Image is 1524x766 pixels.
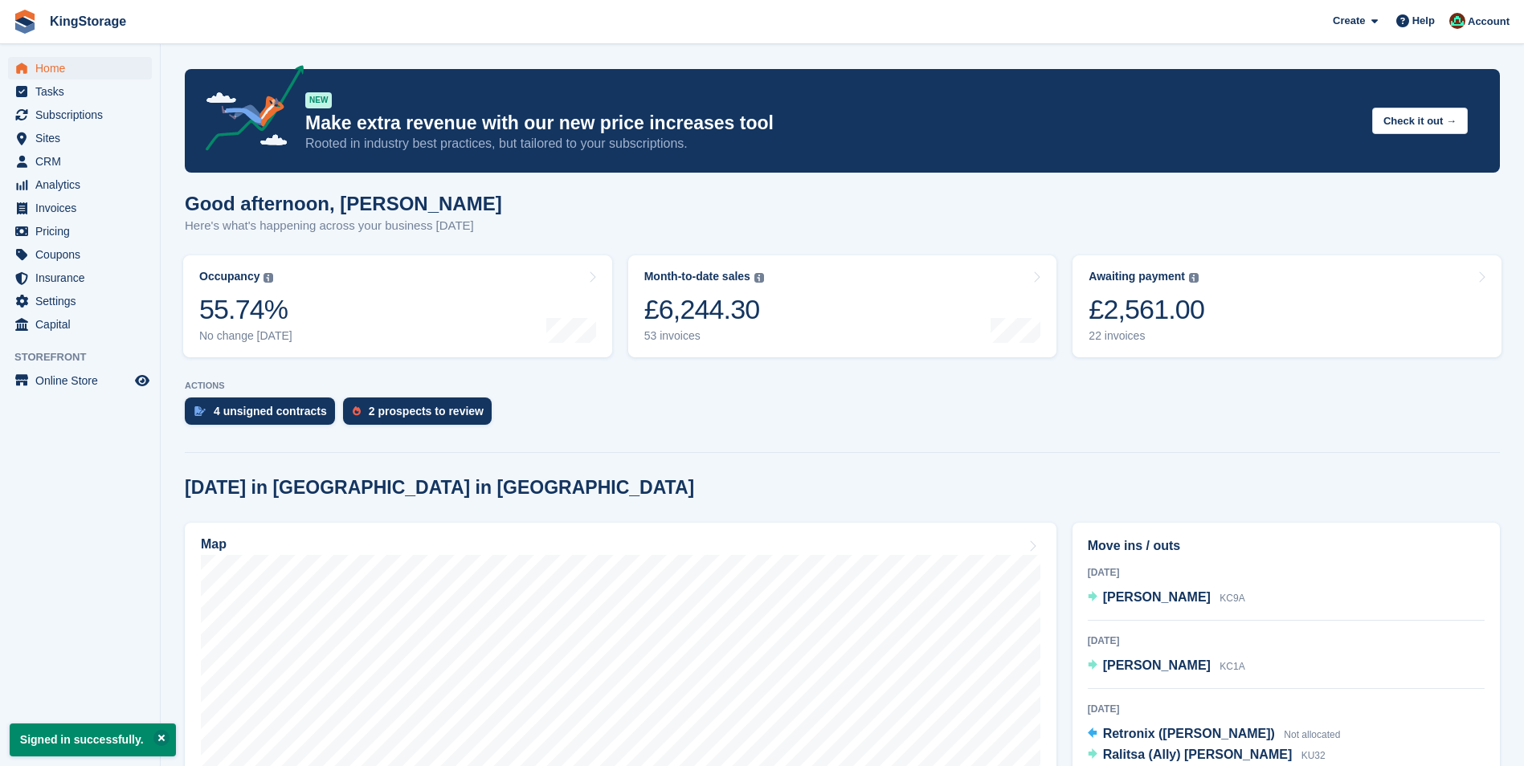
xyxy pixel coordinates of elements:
[8,197,152,219] a: menu
[35,173,132,196] span: Analytics
[1089,270,1185,283] div: Awaiting payment
[8,243,152,266] a: menu
[305,135,1359,153] p: Rooted in industry best practices, but tailored to your subscriptions.
[35,243,132,266] span: Coupons
[305,112,1359,135] p: Make extra revenue with our new price increases tool
[1088,656,1245,677] a: [PERSON_NAME] KC1A
[8,173,152,196] a: menu
[35,267,132,289] span: Insurance
[13,10,37,34] img: stora-icon-8386f47178a22dfd0bd8f6a31ec36ba5ce8667c1dd55bd0f319d3a0aa187defe.svg
[1088,588,1245,609] a: [PERSON_NAME] KC9A
[43,8,133,35] a: KingStorage
[1073,255,1502,357] a: Awaiting payment £2,561.00 22 invoices
[1468,14,1510,30] span: Account
[8,80,152,103] a: menu
[1088,745,1326,766] a: Ralitsa (Ally) [PERSON_NAME] KU32
[644,293,764,326] div: £6,244.30
[185,381,1500,391] p: ACTIONS
[35,104,132,126] span: Subscriptions
[343,397,500,433] a: 2 prospects to review
[35,290,132,312] span: Settings
[8,313,152,336] a: menu
[1088,536,1485,556] h2: Move ins / outs
[1088,724,1341,745] a: Retronix ([PERSON_NAME]) Not allocated
[1103,590,1211,604] span: [PERSON_NAME]
[8,290,152,312] a: menu
[185,397,343,433] a: 4 unsigned contracts
[628,255,1057,357] a: Month-to-date sales £6,244.30 53 invoices
[264,273,273,283] img: icon-info-grey-7440780725fd019a000dd9b08b2336e03edf1995a4989e88bcd33f0948082b44.svg
[201,537,227,552] h2: Map
[199,293,292,326] div: 55.74%
[305,92,332,108] div: NEW
[8,150,152,173] a: menu
[8,220,152,242] a: menu
[1088,565,1485,580] div: [DATE]
[14,349,160,365] span: Storefront
[1333,13,1365,29] span: Create
[185,217,502,235] p: Here's what's happening across your business [DATE]
[1220,661,1244,672] span: KC1A
[353,406,361,416] img: prospect-51fa495bee0391a8d652442698ab0144808aea92771e9ea1ae160a38d050c398.svg
[8,267,152,289] a: menu
[8,127,152,149] a: menu
[8,369,152,392] a: menu
[185,193,502,214] h1: Good afternoon, [PERSON_NAME]
[35,220,132,242] span: Pricing
[1449,13,1465,29] img: John King
[1220,593,1244,604] span: KC9A
[8,104,152,126] a: menu
[35,57,132,79] span: Home
[1089,293,1204,326] div: £2,561.00
[369,405,484,418] div: 2 prospects to review
[199,270,259,283] div: Occupancy
[10,723,176,756] p: Signed in successfully.
[1103,748,1293,761] span: Ralitsa (Ally) [PERSON_NAME]
[35,313,132,336] span: Capital
[133,371,152,390] a: Preview store
[8,57,152,79] a: menu
[644,270,750,283] div: Month-to-date sales
[35,150,132,173] span: CRM
[1284,729,1340,740] span: Not allocated
[1089,329,1204,343] div: 22 invoices
[1301,750,1326,761] span: KU32
[1088,634,1485,648] div: [DATE]
[199,329,292,343] div: No change [DATE]
[1372,108,1468,134] button: Check it out →
[35,127,132,149] span: Sites
[1088,702,1485,716] div: [DATE]
[194,406,206,416] img: contract_signature_icon-13c848040528278c33f63329250d36e43548de30e8caae1d1a13099fd9432cc5.svg
[1103,727,1275,740] span: Retronix ([PERSON_NAME])
[214,405,327,418] div: 4 unsigned contracts
[754,273,764,283] img: icon-info-grey-7440780725fd019a000dd9b08b2336e03edf1995a4989e88bcd33f0948082b44.svg
[35,369,132,392] span: Online Store
[1412,13,1435,29] span: Help
[1103,658,1211,672] span: [PERSON_NAME]
[183,255,612,357] a: Occupancy 55.74% No change [DATE]
[35,80,132,103] span: Tasks
[35,197,132,219] span: Invoices
[185,477,694,499] h2: [DATE] in [GEOGRAPHIC_DATA] in [GEOGRAPHIC_DATA]
[644,329,764,343] div: 53 invoices
[1189,273,1199,283] img: icon-info-grey-7440780725fd019a000dd9b08b2336e03edf1995a4989e88bcd33f0948082b44.svg
[192,65,304,157] img: price-adjustments-announcement-icon-8257ccfd72463d97f412b2fc003d46551f7dbcb40ab6d574587a9cd5c0d94...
